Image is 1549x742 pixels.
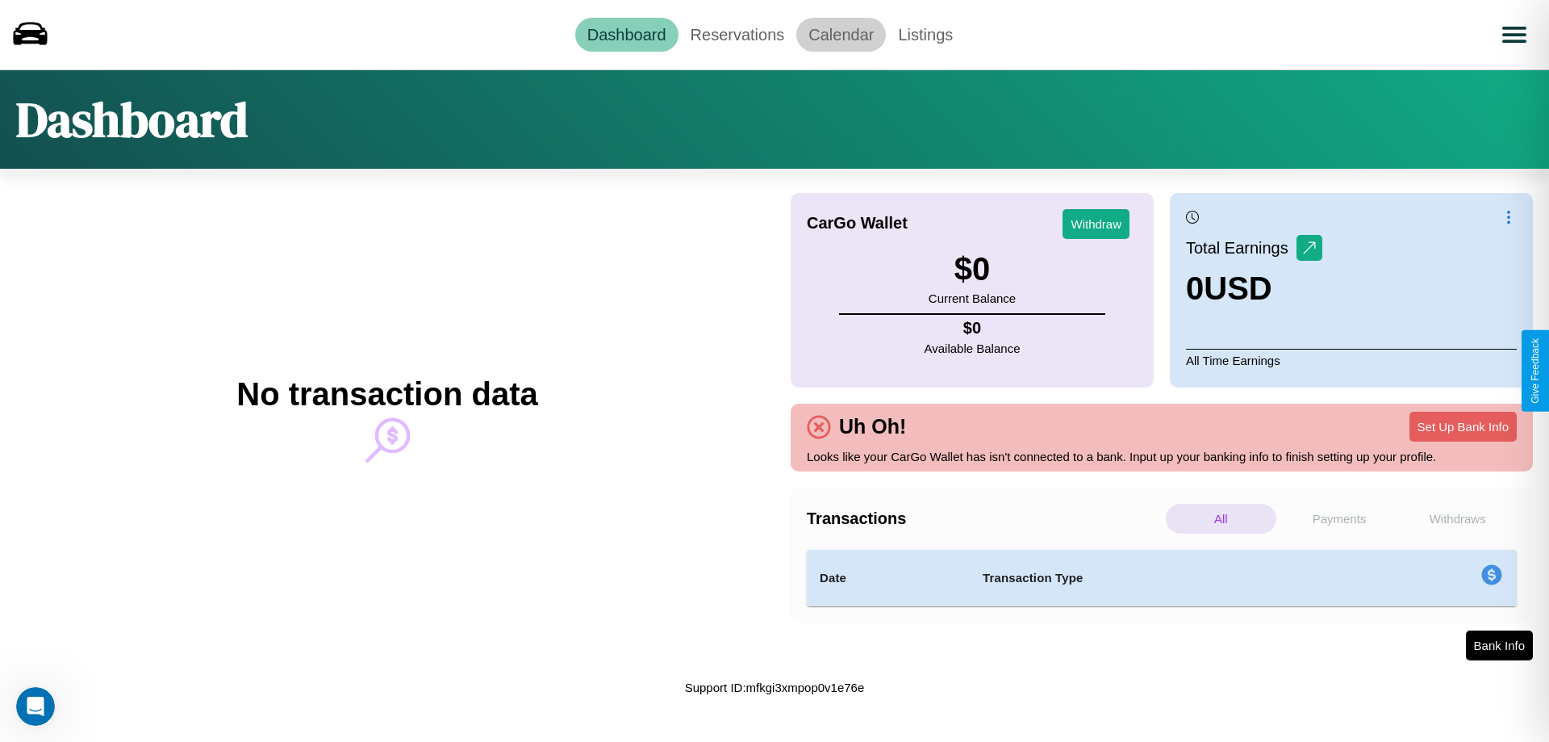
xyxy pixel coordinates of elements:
h4: Date [820,568,957,588]
button: Open menu [1492,12,1537,57]
a: Reservations [678,18,797,52]
p: All Time Earnings [1186,349,1517,371]
a: Dashboard [575,18,678,52]
p: All [1166,504,1276,534]
h4: Uh Oh! [831,415,914,438]
button: Set Up Bank Info [1409,412,1517,442]
h3: $ 0 [929,251,1016,287]
p: Available Balance [925,337,1021,359]
button: Bank Info [1466,631,1533,660]
h4: Transactions [807,509,1162,528]
a: Calendar [796,18,886,52]
p: Total Earnings [1186,233,1296,262]
p: Current Balance [929,287,1016,309]
h1: Dashboard [16,86,248,153]
p: Withdraws [1402,504,1513,534]
h4: Transaction Type [983,568,1349,588]
p: Payments [1284,504,1395,534]
div: Give Feedback [1530,338,1541,404]
a: Listings [886,18,965,52]
p: Support ID: mfkgi3xmpop0v1e76e [685,677,865,698]
h4: CarGo Wallet [807,214,908,233]
p: Looks like your CarGo Wallet has isn't connected to a bank. Input up your banking info to finish ... [807,446,1517,467]
button: Withdraw [1063,209,1129,239]
iframe: Intercom live chat [16,687,55,726]
h3: 0 USD [1186,270,1322,307]
table: simple table [807,550,1517,606]
h2: No transaction data [236,376,537,413]
h4: $ 0 [925,319,1021,337]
